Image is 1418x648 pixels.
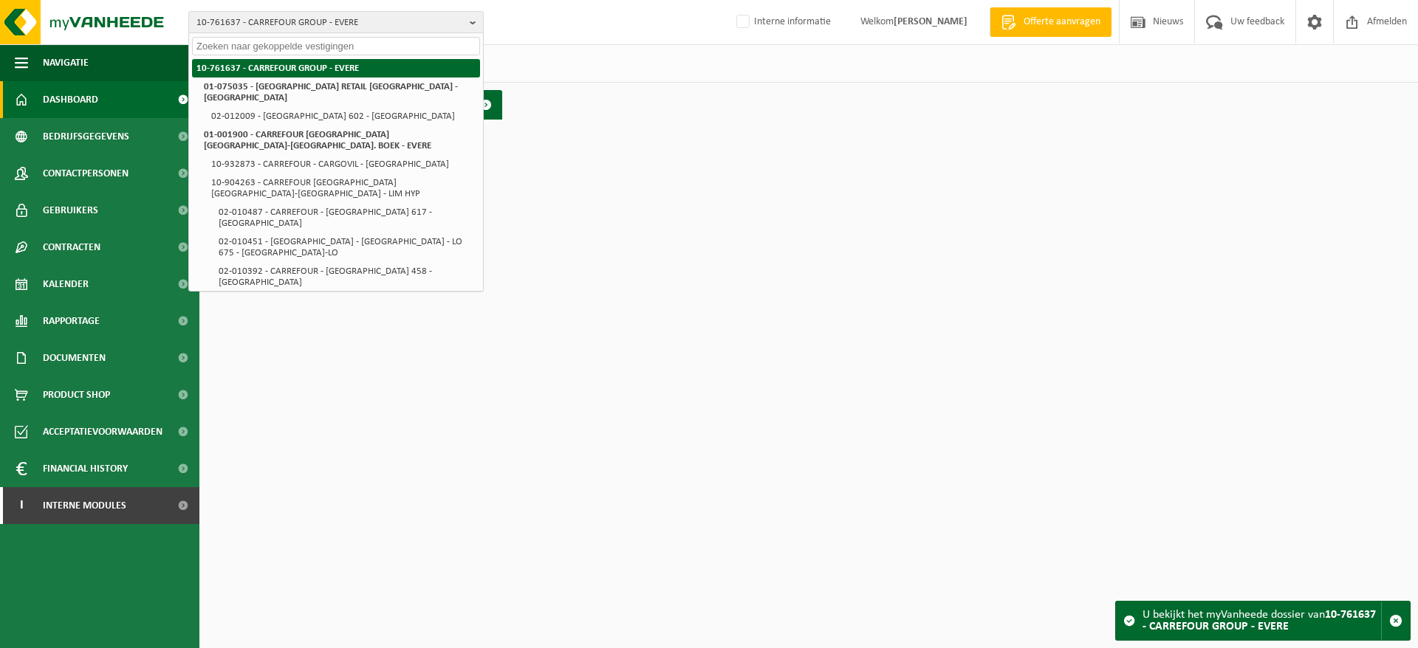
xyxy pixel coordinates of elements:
strong: 10-761637 - CARREFOUR GROUP - EVERE [1143,609,1376,633]
span: Navigatie [43,44,89,81]
span: Financial History [43,450,128,487]
li: 02-010451 - [GEOGRAPHIC_DATA] - [GEOGRAPHIC_DATA] - LO 675 - [GEOGRAPHIC_DATA]-LO [214,232,480,262]
strong: 01-075035 - [GEOGRAPHIC_DATA] RETAIL [GEOGRAPHIC_DATA] - [GEOGRAPHIC_DATA] [204,82,458,103]
span: Documenten [43,339,106,376]
span: Acceptatievoorwaarden [43,413,162,450]
li: 10-761637 - CARREFOUR GROUP - EVERE [192,59,480,77]
span: Bedrijfsgegevens [43,118,129,155]
span: 10-761637 - CARREFOUR GROUP - EVERE [196,12,464,34]
div: U bekijkt het myVanheede dossier van [1143,602,1381,640]
label: Interne informatie [733,11,831,33]
span: Contactpersonen [43,155,129,192]
strong: [PERSON_NAME] [894,16,967,27]
span: Contracten [43,229,100,266]
li: 02-010487 - CARREFOUR - [GEOGRAPHIC_DATA] 617 - [GEOGRAPHIC_DATA] [214,203,480,232]
span: Dashboard [43,81,98,118]
span: Offerte aanvragen [1020,15,1104,30]
li: 10-932873 - CARREFOUR - CARGOVIL - [GEOGRAPHIC_DATA] [207,155,480,173]
span: Rapportage [43,303,100,339]
li: 02-010392 - CARREFOUR - [GEOGRAPHIC_DATA] 458 - [GEOGRAPHIC_DATA] [214,262,480,292]
span: Gebruikers [43,192,98,229]
input: Zoeken naar gekoppelde vestigingen [192,37,480,55]
span: Product Shop [43,376,110,413]
span: I [15,487,28,524]
li: 10-904263 - CARREFOUR [GEOGRAPHIC_DATA] [GEOGRAPHIC_DATA]-[GEOGRAPHIC_DATA] - LIM HYP [207,173,480,203]
a: Offerte aanvragen [990,7,1112,37]
strong: 01-001900 - CARREFOUR [GEOGRAPHIC_DATA] [GEOGRAPHIC_DATA]-[GEOGRAPHIC_DATA]. BOEK - EVERE [204,130,431,151]
li: 02-012009 - [GEOGRAPHIC_DATA] 602 - [GEOGRAPHIC_DATA] [207,107,480,125]
button: 10-761637 - CARREFOUR GROUP - EVERE [188,11,484,33]
span: Kalender [43,266,89,303]
span: Interne modules [43,487,126,524]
